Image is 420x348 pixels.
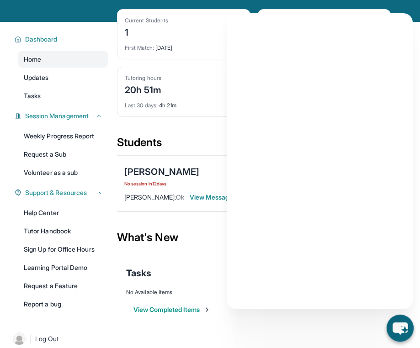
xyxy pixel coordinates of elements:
span: Session Management [25,111,89,121]
span: Home [24,55,41,64]
span: [PERSON_NAME] : [124,193,176,201]
a: Report a bug [18,296,108,312]
span: Log Out [35,334,59,343]
span: Last 30 days : [125,102,158,109]
button: chat-button [387,315,414,342]
span: Tasks [126,267,151,279]
a: Home [18,51,108,68]
button: Support & Resources [21,188,102,197]
a: Tasks [18,88,108,104]
span: Updates [24,73,49,82]
span: First Match : [125,44,154,51]
button: Session Management [21,111,102,121]
div: Current Students [125,17,168,24]
div: Tutoring hours [125,74,162,82]
a: Request a Sub [18,146,108,163]
a: Weekly Progress Report [18,128,108,144]
div: 4h 21m [125,96,243,109]
button: View Completed Items [133,305,211,314]
span: | [29,333,32,344]
div: No Available Items [126,289,382,296]
a: Request a Feature [18,278,108,294]
a: Updates [18,69,108,86]
span: View Messages [190,193,247,202]
div: Students [117,135,391,155]
a: Tutor Handbook [18,223,108,239]
div: [DATE] [125,39,243,52]
iframe: Chatbot [227,13,413,309]
span: Support & Resources [25,188,87,197]
a: Sign Up for Office Hours [18,241,108,258]
a: Help Center [18,205,108,221]
div: What's New [117,217,391,258]
div: [PERSON_NAME] [124,165,199,178]
button: Dashboard [21,35,102,44]
span: Tasks [24,91,41,100]
div: 20h 51m [125,82,162,96]
span: Dashboard [25,35,58,44]
img: user-img [13,332,26,345]
a: Volunteer as a sub [18,164,108,181]
a: Learning Portal Demo [18,259,108,276]
div: 1 [125,24,168,39]
span: Ok [176,193,184,201]
span: No session in 12 days [124,180,199,187]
